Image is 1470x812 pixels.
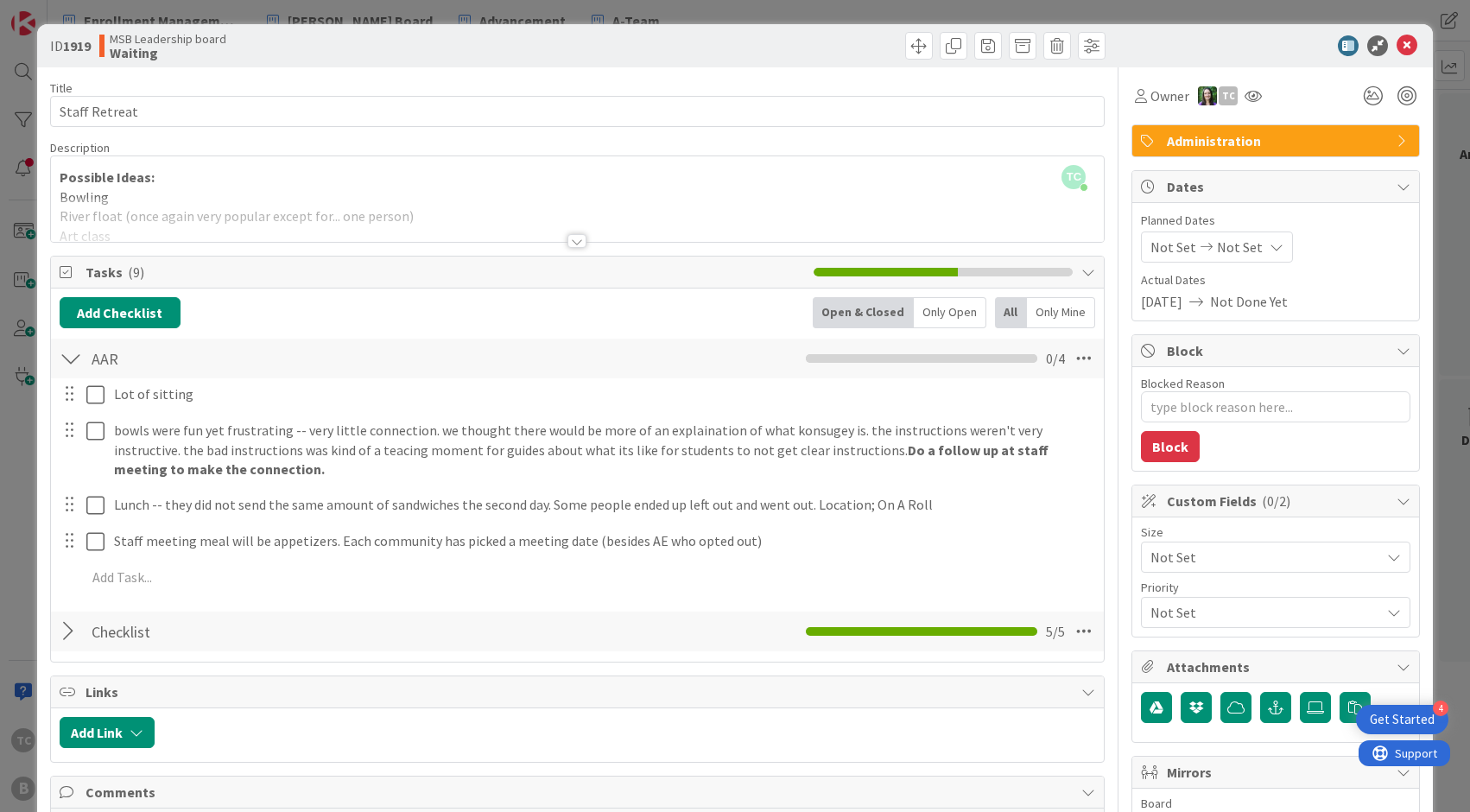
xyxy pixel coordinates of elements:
span: 5 / 5 [1046,621,1065,642]
div: Get Started [1370,711,1435,728]
div: Open Get Started checklist, remaining modules: 4 [1356,705,1448,734]
span: Owner [1150,86,1189,106]
span: Not Set [1150,545,1372,569]
span: Actual Dates [1141,271,1410,289]
span: 0 / 4 [1046,348,1065,369]
span: Not Set [1217,237,1263,257]
span: ( 9 ) [128,263,144,281]
span: Description [50,140,110,155]
span: Not Set [1150,600,1372,625]
span: Board [1141,797,1172,809]
strong: Do a follow up at staff meeting to make the connection. [114,441,1051,479]
span: Not Set [1150,237,1196,257]
span: Attachments [1167,657,1388,677]
span: MSB Leadership board [110,32,226,46]
span: TC [1061,165,1086,189]
p: Bowling [60,187,1096,207]
span: Planned Dates [1141,212,1410,230]
input: Add Checklist... [86,343,474,374]
span: Dates [1167,176,1388,197]
b: 1919 [63,37,91,54]
span: Tasks [86,262,806,282]
button: Add Checklist [60,297,181,328]
div: Only Mine [1027,297,1095,328]
p: bowls were fun yet frustrating -- very little connection. we thought there would be more of an ex... [114,421,1093,479]
span: ( 0/2 ) [1262,492,1290,510]
span: Not Done Yet [1210,291,1288,312]
span: Block [1167,340,1388,361]
img: ML [1198,86,1217,105]
div: 4 [1433,701,1448,716]
div: Open & Closed [813,297,914,328]
span: Comments [86,782,1074,802]
strong: Possible Ideas: [60,168,155,186]
span: Support [36,3,79,23]
input: type card name here... [50,96,1106,127]
label: Blocked Reason [1141,376,1225,391]
span: Mirrors [1167,762,1388,783]
div: All [995,297,1027,328]
span: [DATE] [1141,291,1182,312]
label: Title [50,80,73,96]
div: TC [1219,86,1238,105]
span: Administration [1167,130,1388,151]
span: Links [86,682,1074,702]
button: Add Link [60,717,155,748]
span: Custom Fields [1167,491,1388,511]
input: Add Checklist... [86,616,474,647]
button: Block [1141,431,1200,462]
span: ID [50,35,91,56]
p: Lunch -- they did not send the same amount of sandwiches the second day. Some people ended up lef... [114,495,1093,515]
div: Priority [1141,581,1410,593]
div: Size [1141,526,1410,538]
div: Only Open [914,297,986,328]
p: Lot of sitting [114,384,1093,404]
b: Waiting [110,46,226,60]
p: Staff meeting meal will be appetizers. Each community has picked a meeting date (besides AE who o... [114,531,1093,551]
